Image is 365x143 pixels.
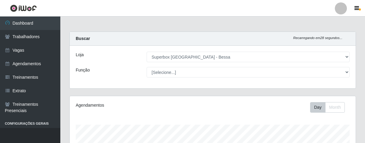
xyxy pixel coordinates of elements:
button: Month [325,102,345,113]
div: Toolbar with button groups [310,102,350,113]
img: CoreUI Logo [10,5,37,12]
strong: Buscar [76,36,90,41]
i: Recarregando em 28 segundos... [293,36,342,40]
div: First group [310,102,345,113]
label: Loja [76,52,84,58]
label: Função [76,67,90,73]
div: Agendamentos [76,102,185,108]
button: Day [310,102,325,113]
